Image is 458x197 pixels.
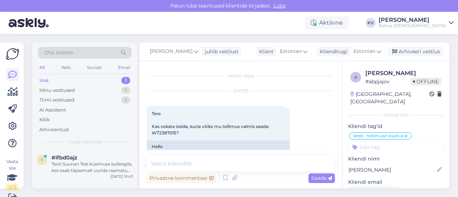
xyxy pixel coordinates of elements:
img: Askly Logo [6,48,19,60]
span: Tere Kas oskate öelda, kuna võiks mu tellimus valmis saada: WT2387015? [152,111,271,136]
div: 1 [121,77,130,84]
div: Vaata siia [6,158,19,191]
div: [GEOGRAPHIC_DATA], [GEOGRAPHIC_DATA] [350,90,429,105]
a: [PERSON_NAME]Rahva [DEMOGRAPHIC_DATA] [379,17,454,29]
div: Rahva [DEMOGRAPHIC_DATA] [379,23,446,29]
div: Arhiveeri vestlus [388,47,443,56]
input: Lisa nimi [349,166,435,174]
div: [DATE] [147,88,335,94]
span: a [354,74,357,80]
div: Klient [256,48,274,55]
div: Tiimi vestlused [39,97,74,104]
span: Saada [311,175,332,181]
div: Web [60,63,72,72]
div: [DATE] 10:43 [111,174,133,179]
div: Vestlus algas [147,73,335,79]
div: 1 [121,87,130,94]
div: Socials [86,63,103,72]
p: Kliendi email [348,178,444,186]
span: Uued vestlused [68,139,102,145]
div: Klienditugi [317,48,347,55]
div: Kõik [39,116,50,123]
div: 2 / 3 [6,184,19,191]
span: Otsi kliente [44,49,73,56]
div: Küsi meiliaadressi [348,186,399,196]
div: Hello Can you tell me when my order: WT2387015 could be ready? [147,141,290,166]
span: Estonian [354,48,375,55]
div: Arhiveeritud [39,126,69,133]
div: Email [117,63,132,72]
div: All [38,63,46,72]
div: KV [366,18,376,28]
span: [PERSON_NAME] [150,48,193,55]
span: Veeb - tellimuse staatus [353,134,404,138]
div: AI Assistent [39,107,66,114]
p: Kliendi tag'id [348,123,444,130]
input: Lisa tag [348,142,444,152]
span: Luba [271,3,288,9]
div: Aktiivne [305,16,349,29]
p: Kliendi nimi [348,155,444,163]
div: # abpjxjov [365,78,410,85]
div: Uus [39,77,49,84]
div: [PERSON_NAME] [365,69,442,78]
span: Estonian [280,48,302,55]
div: juhib vestlust [202,48,239,55]
span: #ifbd0ajz [52,154,77,161]
div: 1 [121,97,130,104]
span: Offline [410,78,442,85]
span: i [41,157,43,162]
div: Kliendi info [348,112,444,118]
div: [PERSON_NAME] [379,17,446,23]
div: Tere! Suunan Teie küsimuse kolleegile, kes saab täpsemalt uurida raamatu "English for Everyone. Õ... [52,161,133,174]
div: Privaatne kommentaar [147,173,216,183]
div: Minu vestlused [39,87,75,94]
